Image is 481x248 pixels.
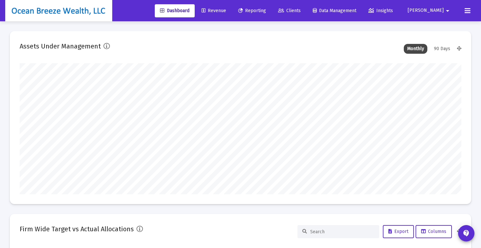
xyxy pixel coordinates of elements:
[416,225,452,238] button: Columns
[233,4,271,17] a: Reporting
[431,44,454,54] div: 90 Days
[421,229,446,234] span: Columns
[388,229,408,234] span: Export
[404,44,427,54] div: Monthly
[408,8,444,13] span: [PERSON_NAME]
[155,4,195,17] a: Dashboard
[10,4,107,17] img: Dashboard
[278,8,301,13] span: Clients
[310,229,374,235] input: Search
[20,224,134,234] h2: Firm Wide Target vs Actual Allocations
[400,4,459,17] button: [PERSON_NAME]
[273,4,306,17] a: Clients
[363,4,398,17] a: Insights
[462,229,470,237] mat-icon: contact_support
[383,225,414,238] button: Export
[313,8,356,13] span: Data Management
[196,4,231,17] a: Revenue
[238,8,266,13] span: Reporting
[202,8,226,13] span: Revenue
[308,4,362,17] a: Data Management
[20,41,101,51] h2: Assets Under Management
[160,8,189,13] span: Dashboard
[444,4,452,17] mat-icon: arrow_drop_down
[368,8,393,13] span: Insights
